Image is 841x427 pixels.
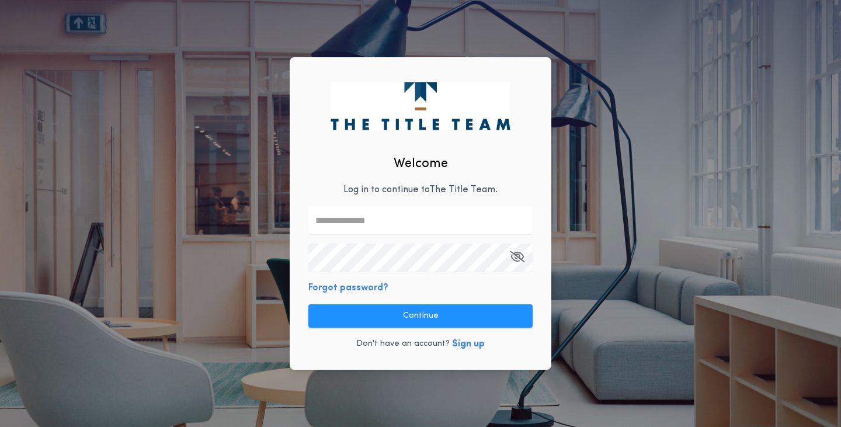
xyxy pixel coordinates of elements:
h2: Welcome [394,154,448,173]
button: Sign up [452,337,485,351]
p: Log in to continue to The Title Team . [343,183,498,197]
button: Forgot password? [308,281,388,295]
button: Continue [308,304,533,328]
img: logo [331,82,510,130]
p: Don't have an account? [356,338,450,350]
